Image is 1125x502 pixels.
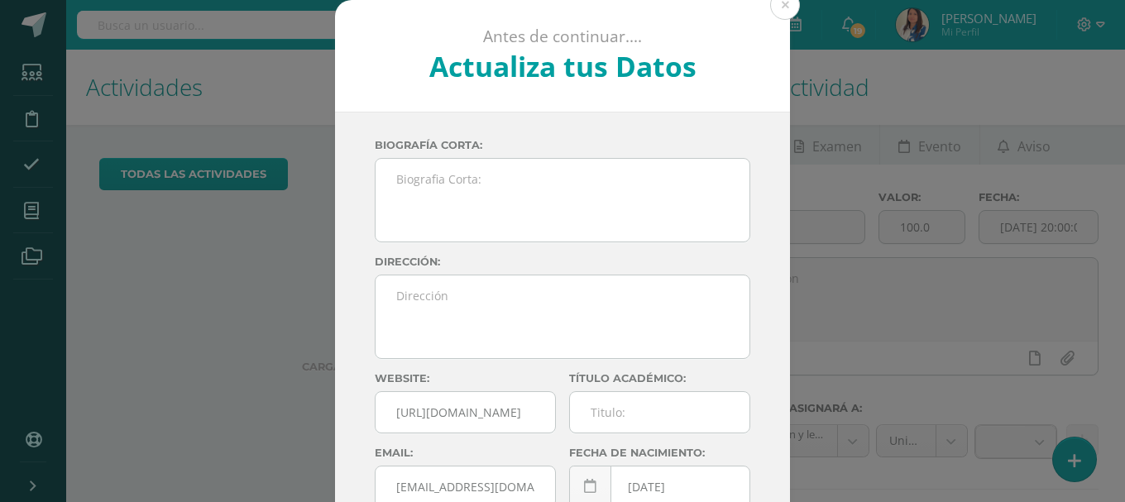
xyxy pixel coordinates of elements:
[375,447,556,459] label: Email:
[380,47,746,85] h2: Actualiza tus Datos
[376,392,555,433] input: Sitio Web:
[380,26,746,47] p: Antes de continuar....
[569,447,750,459] label: Fecha de nacimiento:
[570,392,749,433] input: Titulo:
[375,372,556,385] label: Website:
[375,139,750,151] label: Biografía corta:
[375,256,750,268] label: Dirección:
[569,372,750,385] label: Título académico:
